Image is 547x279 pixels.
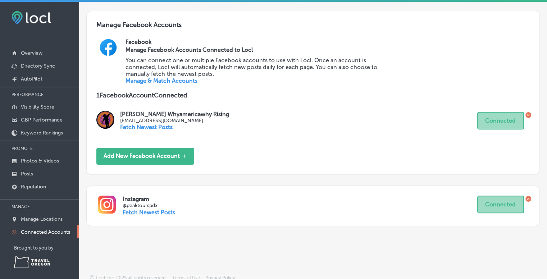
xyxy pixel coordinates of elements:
p: Manage Locations [21,216,63,222]
p: Brought to you by [14,245,79,251]
p: [PERSON_NAME] Whyamericawhy Rising [120,111,229,118]
p: Keyword Rankings [21,130,63,136]
button: Connected [477,112,524,129]
p: Posts [21,171,33,177]
p: Photos & Videos [21,158,59,164]
p: Fetch Newest Posts [120,124,229,131]
p: Visibility Score [21,104,54,110]
p: You can connect one or multiple Facebook accounts to use with Locl. Once an account is connected,... [126,57,388,77]
p: Connected Accounts [21,229,70,235]
p: @peaktourspdx [123,202,477,209]
button: Add New Facebook Account ＋ [96,148,194,165]
p: Fetch Newest Posts [123,209,175,216]
h3: Manage Facebook Accounts Connected to Locl [126,46,388,53]
p: [EMAIL_ADDRESS][DOMAIN_NAME] [120,118,229,124]
p: Overview [21,50,42,56]
p: 1 Facebook Account Connected [96,91,530,99]
h3: Manage Facebook Accounts [96,21,530,38]
img: fda3e92497d09a02dc62c9cd864e3231.png [12,11,51,24]
a: Manage & Match Accounts [126,77,197,84]
p: GBP Performance [21,117,63,123]
p: Reputation [21,184,46,190]
p: AutoPilot [21,76,42,82]
h2: Facebook [126,38,529,45]
p: Directory Sync [21,63,55,69]
p: Instagram [123,196,477,202]
button: Connected [477,196,524,213]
